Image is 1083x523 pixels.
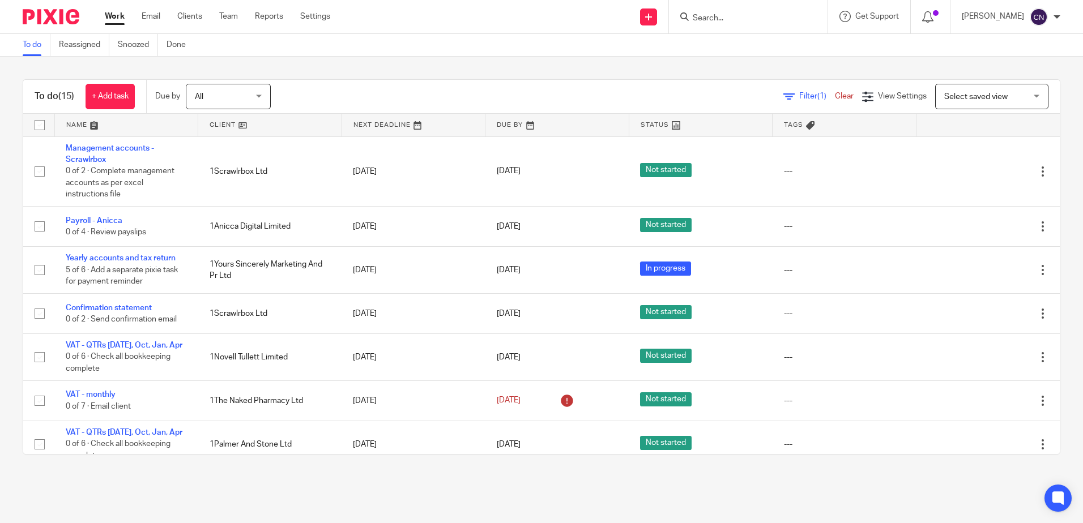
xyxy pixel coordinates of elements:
td: [DATE] [342,136,485,206]
input: Search [692,14,794,24]
div: --- [784,351,905,363]
a: Settings [300,11,330,22]
td: 1Palmer And Stone Ltd [198,421,342,468]
span: 5 of 6 · Add a separate pixie task for payment reminder [66,266,178,286]
span: In progress [640,261,691,276]
span: Tags [784,122,803,128]
span: Get Support [855,12,899,20]
a: Team [219,11,238,22]
span: Not started [640,163,692,177]
a: Payroll - Anicca [66,217,122,225]
div: --- [784,439,905,450]
a: Clients [177,11,202,22]
span: 0 of 2 · Send confirmation email [66,315,177,323]
td: 1Anicca Digital Limited [198,206,342,246]
td: 1Scrawlrbox Ltd [198,293,342,333]
div: --- [784,395,905,406]
span: Not started [640,436,692,450]
div: --- [784,221,905,232]
span: [DATE] [497,440,521,448]
span: 0 of 6 · Check all bookkeeping complete [66,353,170,373]
a: Done [167,34,194,56]
div: --- [784,264,905,276]
img: svg%3E [1030,8,1048,26]
span: All [195,93,203,101]
td: 1The Naked Pharmacy Ltd [198,380,342,421]
div: --- [784,308,905,319]
a: Work [105,11,125,22]
td: [DATE] [342,206,485,246]
a: Snoozed [118,34,158,56]
span: (1) [817,92,826,100]
span: [DATE] [497,397,521,405]
h1: To do [35,91,74,102]
a: VAT - QTRs [DATE], Oct, Jan, Apr [66,341,182,349]
span: 0 of 7 · Email client [66,402,131,410]
span: Not started [640,392,692,406]
span: Filter [799,92,835,100]
a: Reports [255,11,283,22]
span: View Settings [878,92,927,100]
span: 0 of 4 · Review payslips [66,228,146,236]
span: (15) [58,92,74,101]
td: [DATE] [342,293,485,333]
span: [DATE] [497,222,521,230]
td: [DATE] [342,380,485,421]
a: VAT - QTRs [DATE], Oct, Jan, Apr [66,428,182,436]
span: [DATE] [497,168,521,175]
a: Clear [835,92,854,100]
td: [DATE] [342,421,485,468]
a: Reassigned [59,34,109,56]
div: --- [784,166,905,177]
span: Not started [640,349,692,363]
td: 1Scrawlrbox Ltd [198,136,342,206]
td: 1Novell Tullett Limited [198,334,342,380]
a: Management accounts - Scrawlrbox [66,144,154,164]
span: 0 of 2 · Complete management accounts as per excel instructions file [66,167,174,198]
a: Yearly accounts and tax return [66,254,176,262]
td: [DATE] [342,247,485,293]
span: 0 of 6 · Check all bookkeeping complete [66,440,170,460]
p: [PERSON_NAME] [962,11,1024,22]
img: Pixie [23,9,79,24]
p: Due by [155,91,180,102]
a: Email [142,11,160,22]
a: Confirmation statement [66,304,152,312]
span: [DATE] [497,266,521,274]
a: To do [23,34,50,56]
a: + Add task [86,84,135,109]
td: [DATE] [342,334,485,380]
span: Select saved view [944,93,1008,101]
a: VAT - monthly [66,391,116,398]
span: Not started [640,218,692,232]
span: [DATE] [497,310,521,318]
span: [DATE] [497,353,521,361]
td: 1Yours Sincerely Marketing And Pr Ltd [198,247,342,293]
span: Not started [640,305,692,319]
